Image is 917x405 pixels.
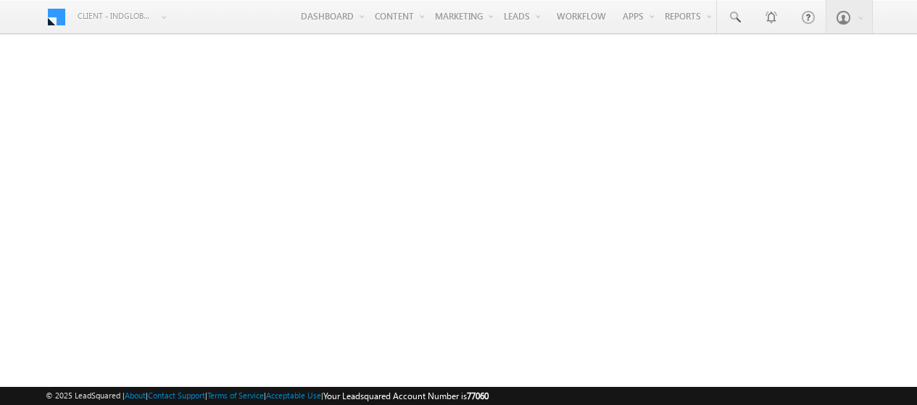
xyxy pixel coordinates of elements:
[125,391,146,400] a: About
[78,9,154,23] span: Client - indglobal1 (77060)
[46,389,489,403] span: © 2025 LeadSquared | | | | |
[467,391,489,401] span: 77060
[323,391,489,401] span: Your Leadsquared Account Number is
[148,391,205,400] a: Contact Support
[207,391,264,400] a: Terms of Service
[266,391,321,400] a: Acceptable Use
